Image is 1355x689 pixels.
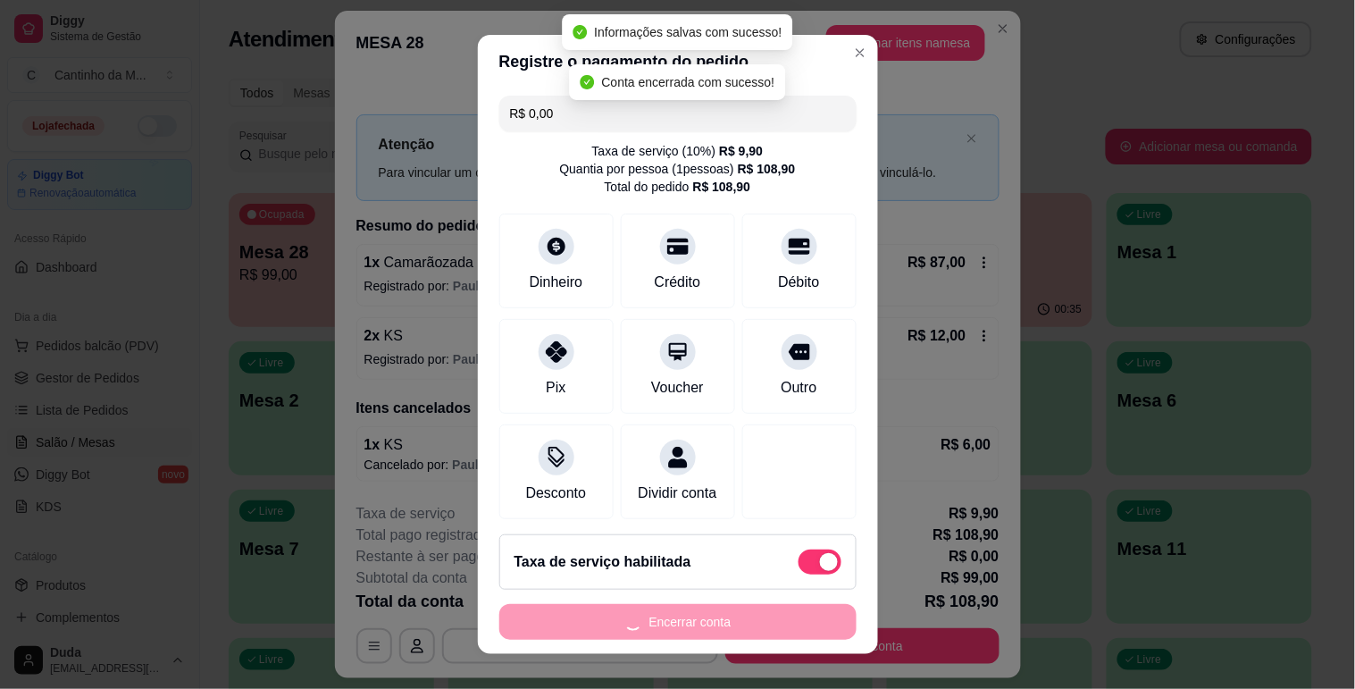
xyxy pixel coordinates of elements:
[478,35,878,88] header: Registre o pagamento do pedido
[638,483,716,504] div: Dividir conta
[846,38,874,67] button: Close
[655,272,701,293] div: Crédito
[651,377,704,399] div: Voucher
[605,178,751,196] div: Total do pedido
[530,272,583,293] div: Dinheiro
[573,25,587,39] span: check-circle
[581,75,595,89] span: check-circle
[778,272,819,293] div: Débito
[594,25,782,39] span: Informações salvas com sucesso!
[693,178,751,196] div: R$ 108,90
[602,75,775,89] span: Conta encerrada com sucesso!
[514,551,691,573] h2: Taxa de serviço habilitada
[546,377,565,399] div: Pix
[592,142,764,160] div: Taxa de serviço ( 10 %)
[781,377,816,399] div: Outro
[510,96,846,131] input: Ex.: hambúrguer de cordeiro
[719,142,763,160] div: R$ 9,90
[560,160,796,178] div: Quantia por pessoa ( 1 pessoas)
[526,483,587,504] div: Desconto
[738,160,796,178] div: R$ 108,90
